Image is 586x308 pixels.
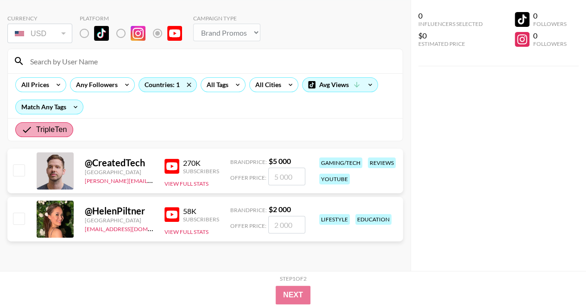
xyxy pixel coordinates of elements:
div: Match Any Tags [16,100,83,114]
button: View Full Stats [164,228,208,235]
div: Subscribers [183,216,219,223]
div: Currency is locked to USD [7,22,72,45]
div: gaming/tech [319,157,362,168]
span: TripleTen [36,124,67,135]
a: [EMAIL_ADDRESS][DOMAIN_NAME] [85,224,178,233]
div: @ HelenPiltner [85,205,153,217]
div: youtube [319,174,350,184]
img: YouTube [164,159,179,174]
div: All Cities [250,78,283,92]
div: reviews [368,157,396,168]
input: Search by User Name [25,54,397,69]
div: Any Followers [70,78,120,92]
span: Brand Price: [230,158,267,165]
div: $0 [418,31,483,40]
div: 270K [183,158,219,168]
div: [GEOGRAPHIC_DATA] [85,217,153,224]
img: TikTok [94,26,109,41]
strong: $ 5 000 [269,157,291,165]
div: Currency [7,15,72,22]
div: All Tags [201,78,230,92]
img: YouTube [164,207,179,222]
div: 0 [533,31,567,40]
strong: $ 2 000 [269,205,291,214]
div: 58K [183,207,219,216]
div: @ CreatedTech [85,157,153,169]
div: 0 [418,11,483,20]
span: Offer Price: [230,174,266,181]
div: Followers [533,40,567,47]
a: [PERSON_NAME][EMAIL_ADDRESS][DOMAIN_NAME] [85,176,222,184]
img: Instagram [131,26,145,41]
span: Brand Price: [230,207,267,214]
input: 5 000 [268,168,305,185]
img: YouTube [167,26,182,41]
input: 2 000 [268,216,305,233]
div: lifestyle [319,214,350,225]
div: Subscribers [183,168,219,175]
div: All Prices [16,78,51,92]
iframe: Drift Widget Chat Controller [540,262,575,297]
button: Next [276,286,310,304]
div: 0 [533,11,567,20]
div: Countries: 1 [139,78,196,92]
div: Influencers Selected [418,20,483,27]
span: Offer Price: [230,222,266,229]
div: USD [9,25,70,42]
button: View Full Stats [164,180,208,187]
div: Avg Views [302,78,378,92]
div: Campaign Type [193,15,260,22]
div: Followers [533,20,567,27]
div: Platform [80,15,189,22]
div: List locked to YouTube. [80,24,189,43]
div: education [355,214,391,225]
div: Estimated Price [418,40,483,47]
div: Step 1 of 2 [280,275,307,282]
div: [GEOGRAPHIC_DATA] [85,169,153,176]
